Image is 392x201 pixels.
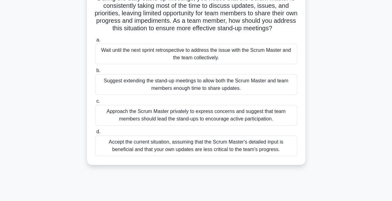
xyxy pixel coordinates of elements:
[96,98,100,104] span: c.
[95,74,297,95] div: Suggest extending the stand-up meetings to allow both the Scrum Master and team members enough ti...
[95,105,297,125] div: Approach the Scrum Master privately to express concerns and suggest that team members should lead...
[95,135,297,156] div: Accept the current situation, assuming that the Scrum Master's detailed input is beneficial and t...
[96,68,100,73] span: b.
[95,44,297,64] div: Wait until the next sprint retrospective to address the issue with the Scrum Master and the team ...
[96,129,100,134] span: d.
[96,37,100,42] span: a.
